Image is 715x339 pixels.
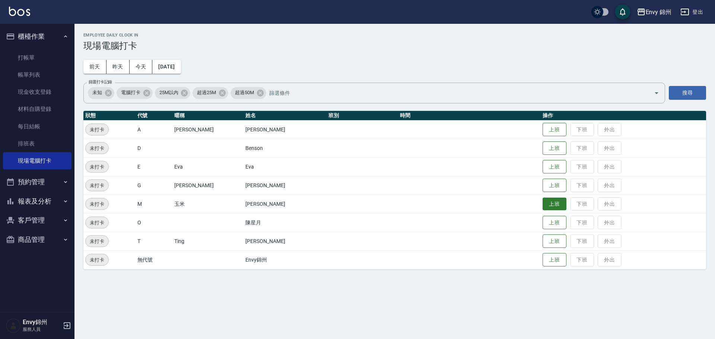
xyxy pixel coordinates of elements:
span: 25M以內 [155,89,183,96]
button: 上班 [543,216,566,230]
td: M [136,195,172,213]
td: O [136,213,172,232]
td: D [136,139,172,157]
td: [PERSON_NAME] [244,176,327,195]
h2: Employee Daily Clock In [83,33,706,38]
button: 上班 [543,234,566,248]
p: 服務人員 [23,326,61,333]
span: 超過25M [193,89,220,96]
span: 未打卡 [86,256,108,264]
button: 搜尋 [669,86,706,100]
td: [PERSON_NAME] [244,120,327,139]
td: [PERSON_NAME] [172,176,244,195]
button: Envy 錦州 [634,4,675,20]
th: 狀態 [83,111,136,121]
div: 未知 [88,87,114,99]
span: 未打卡 [86,200,108,208]
th: 姓名 [244,111,327,121]
td: [PERSON_NAME] [244,232,327,250]
td: A [136,120,172,139]
div: 超過50M [231,87,266,99]
img: Logo [9,7,30,16]
button: 今天 [130,60,153,74]
td: Eva [244,157,327,176]
span: 未打卡 [86,126,108,134]
div: Envy 錦州 [646,7,672,17]
button: 登出 [677,5,706,19]
button: 上班 [543,253,566,267]
td: 玉米 [172,195,244,213]
button: 報表及分析 [3,192,71,211]
a: 現金收支登錄 [3,83,71,100]
span: 未知 [88,89,107,96]
td: [PERSON_NAME] [244,195,327,213]
th: 暱稱 [172,111,244,121]
div: 電腦打卡 [117,87,153,99]
span: 超過50M [231,89,258,96]
div: 25M以內 [155,87,191,99]
th: 代號 [136,111,172,121]
div: 超過25M [193,87,228,99]
th: 時間 [398,111,541,121]
button: 上班 [543,198,566,211]
button: save [615,4,630,19]
span: 電腦打卡 [117,89,145,96]
a: 打帳單 [3,49,71,66]
a: 材料自購登錄 [3,100,71,118]
span: 未打卡 [86,144,108,152]
button: 上班 [543,141,566,155]
td: Benson [244,139,327,157]
button: 昨天 [107,60,130,74]
button: 前天 [83,60,107,74]
td: G [136,176,172,195]
a: 現場電腦打卡 [3,152,71,169]
span: 未打卡 [86,163,108,171]
a: 每日結帳 [3,118,71,135]
td: T [136,232,172,250]
span: 未打卡 [86,219,108,227]
button: 上班 [543,179,566,192]
button: 櫃檯作業 [3,27,71,46]
th: 班別 [327,111,398,121]
img: Person [6,318,21,333]
button: [DATE] [152,60,181,74]
td: Ting [172,232,244,250]
button: 上班 [543,123,566,137]
span: 未打卡 [86,182,108,189]
button: 預約管理 [3,172,71,192]
span: 未打卡 [86,237,108,245]
button: 客戶管理 [3,211,71,230]
th: 操作 [541,111,706,121]
h5: Envy錦州 [23,319,61,326]
button: Open [651,87,662,99]
td: 無代號 [136,250,172,269]
a: 帳單列表 [3,66,71,83]
td: Eva [172,157,244,176]
a: 排班表 [3,135,71,152]
button: 上班 [543,160,566,174]
td: [PERSON_NAME] [172,120,244,139]
input: 篩選條件 [267,86,641,99]
button: 商品管理 [3,230,71,249]
label: 篩選打卡記錄 [89,79,112,85]
h3: 現場電腦打卡 [83,41,706,51]
td: Envy錦州 [244,250,327,269]
td: 陳星月 [244,213,327,232]
td: E [136,157,172,176]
